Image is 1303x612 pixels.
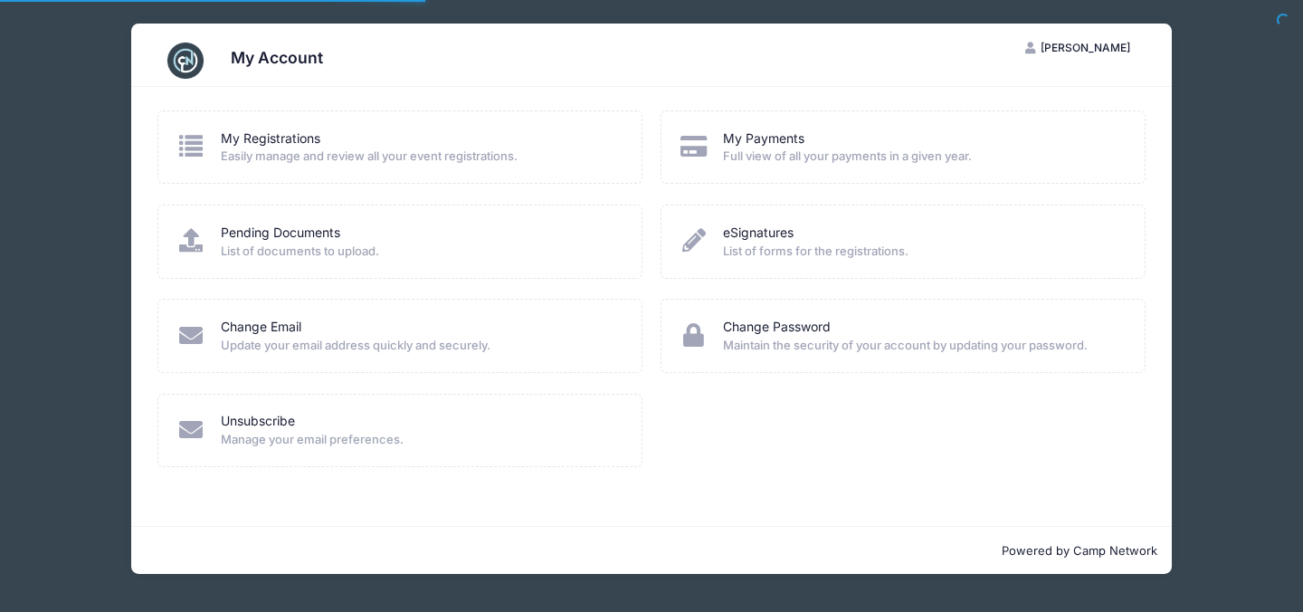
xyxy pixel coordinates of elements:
a: Pending Documents [221,224,340,243]
p: Powered by Camp Network [146,542,1157,560]
h3: My Account [231,48,323,67]
a: My Payments [723,129,804,148]
a: eSignatures [723,224,794,243]
a: Unsubscribe [221,412,295,431]
span: List of documents to upload. [221,243,619,261]
span: Manage your email preferences. [221,431,619,449]
a: Change Password [723,318,831,337]
span: List of forms for the registrations. [723,243,1121,261]
span: Full view of all your payments in a given year. [723,148,1121,166]
span: Maintain the security of your account by updating your password. [723,337,1121,355]
span: Update your email address quickly and securely. [221,337,619,355]
span: [PERSON_NAME] [1041,41,1130,54]
a: My Registrations [221,129,320,148]
button: [PERSON_NAME] [1010,33,1146,63]
img: CampNetwork [167,43,204,79]
a: Change Email [221,318,301,337]
span: Easily manage and review all your event registrations. [221,148,619,166]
